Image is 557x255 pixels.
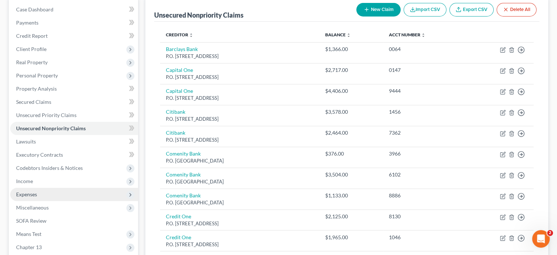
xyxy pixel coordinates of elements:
[10,214,138,227] a: SOFA Review
[166,241,313,248] div: P.O. [STREET_ADDRESS]
[16,218,47,224] span: SOFA Review
[325,32,351,37] a: Balance unfold_more
[389,108,460,116] div: 1456
[404,3,446,17] button: Import CSV
[10,122,138,135] a: Unsecured Nonpriority Claims
[325,66,378,74] div: $2,717.00
[10,135,138,148] a: Lawsuits
[389,129,460,136] div: 7362
[166,234,191,240] a: Credit One
[10,95,138,109] a: Secured Claims
[166,157,313,164] div: P.O. [GEOGRAPHIC_DATA]
[10,82,138,95] a: Property Analysis
[16,19,38,26] span: Payments
[10,3,138,16] a: Case Dashboard
[389,213,460,220] div: 8130
[449,3,494,17] a: Export CSV
[497,3,536,17] button: Delete All
[16,138,36,145] span: Lawsuits
[325,129,378,136] div: $2,464.00
[547,230,553,236] span: 2
[16,59,48,65] span: Real Property
[356,3,401,17] button: New Claim
[16,72,58,79] span: Personal Property
[325,192,378,199] div: $1,133.00
[10,148,138,161] a: Executory Contracts
[346,33,351,37] i: unfold_more
[166,74,313,81] div: P.O. [STREET_ADDRESS]
[16,46,47,52] span: Client Profile
[16,191,37,197] span: Expenses
[16,99,51,105] span: Secured Claims
[166,95,313,102] div: P.O. [STREET_ADDRESS]
[166,213,191,219] a: Credit One
[16,112,77,118] span: Unsecured Priority Claims
[166,116,313,123] div: P.O. [STREET_ADDRESS]
[389,234,460,241] div: 1046
[325,87,378,95] div: $4,406.00
[166,32,193,37] a: Creditor unfold_more
[166,150,201,157] a: Comenity Bank
[325,45,378,53] div: $1,366.00
[166,178,313,185] div: P.O. [GEOGRAPHIC_DATA]
[166,192,201,198] a: Comenity Bank
[532,230,550,248] iframe: Intercom live chat
[389,45,460,53] div: 0064
[16,33,48,39] span: Credit Report
[10,109,138,122] a: Unsecured Priority Claims
[325,213,378,220] div: $2,125.00
[389,87,460,95] div: 9444
[166,88,193,94] a: Capital One
[16,178,33,184] span: Income
[16,85,57,92] span: Property Analysis
[166,53,313,60] div: P.O. [STREET_ADDRESS]
[389,66,460,74] div: 0147
[189,33,193,37] i: unfold_more
[166,220,313,227] div: P.O. [STREET_ADDRESS]
[16,244,42,250] span: Chapter 13
[389,150,460,157] div: 3966
[154,11,244,19] div: Unsecured Nonpriority Claims
[325,171,378,178] div: $3,504.00
[16,204,49,211] span: Miscellaneous
[325,150,378,157] div: $376.00
[389,32,426,37] a: Acct Number unfold_more
[166,109,185,115] a: Citibank
[325,108,378,116] div: $3,578.00
[421,33,426,37] i: unfold_more
[389,192,460,199] div: 8886
[16,165,83,171] span: Codebtors Insiders & Notices
[166,130,185,136] a: Citibank
[166,171,201,178] a: Comenity Bank
[166,46,198,52] a: Barclays Bank
[10,16,138,29] a: Payments
[16,125,86,131] span: Unsecured Nonpriority Claims
[16,152,63,158] span: Executory Contracts
[16,231,41,237] span: Means Test
[16,6,53,12] span: Case Dashboard
[166,67,193,73] a: Capital One
[10,29,138,43] a: Credit Report
[389,171,460,178] div: 6102
[325,234,378,241] div: $1,965.00
[166,199,313,206] div: P.O. [GEOGRAPHIC_DATA]
[166,136,313,143] div: P.O. [STREET_ADDRESS]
